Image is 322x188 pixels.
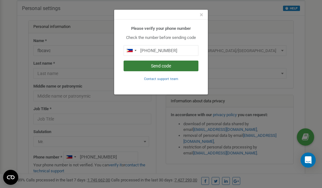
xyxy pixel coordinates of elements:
a: Contact support team [144,76,178,81]
div: Telephone country code [124,46,138,56]
button: Open CMP widget [3,170,18,185]
small: Contact support team [144,77,178,81]
button: Send code [124,61,198,71]
input: 0905 123 4567 [124,45,198,56]
span: × [200,11,203,19]
button: Close [200,12,203,18]
p: Check the number before sending code [124,35,198,41]
div: Open Intercom Messenger [301,153,316,168]
b: Please verify your phone number [131,26,191,31]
